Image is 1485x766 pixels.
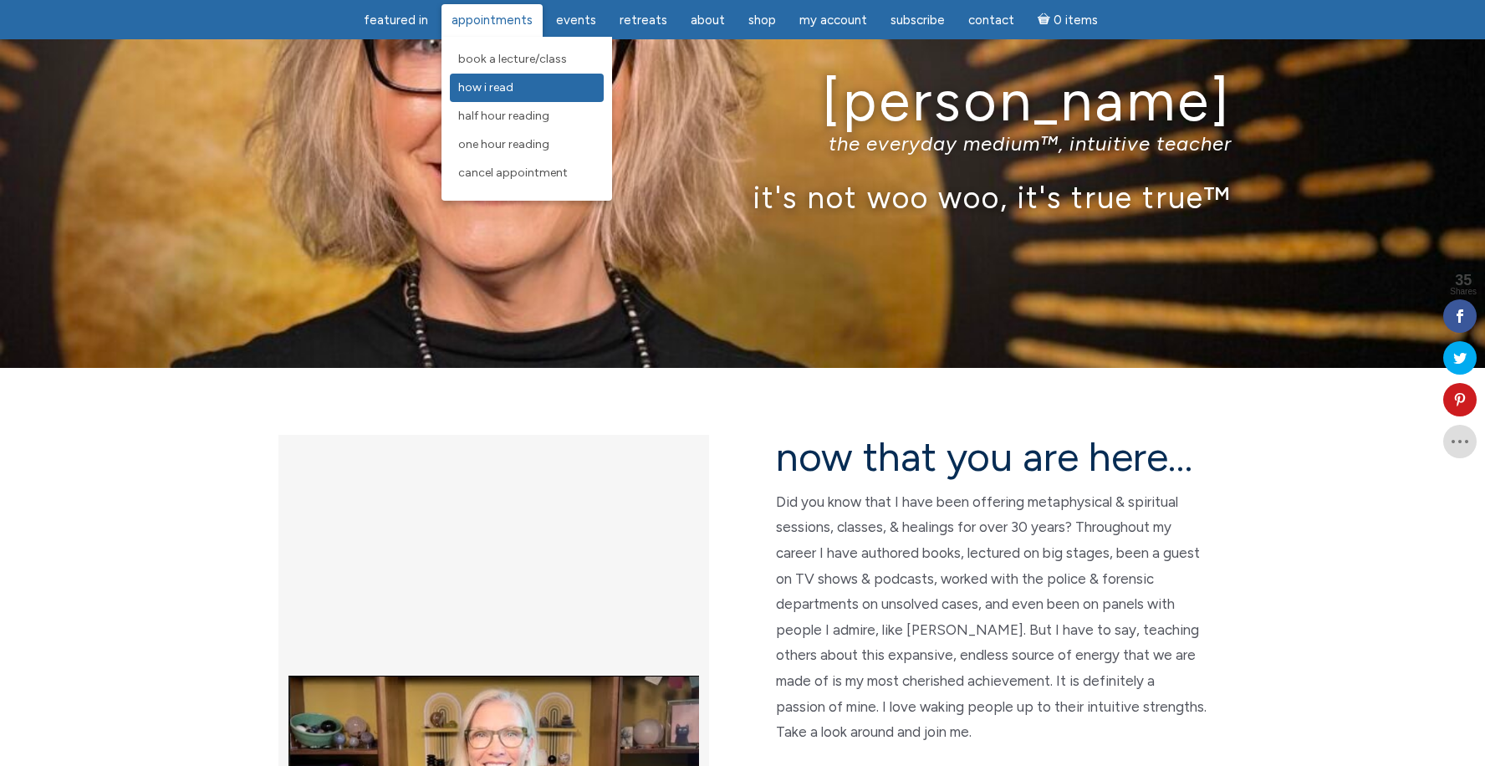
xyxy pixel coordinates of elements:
[748,13,776,28] span: Shop
[546,4,606,37] a: Events
[620,13,667,28] span: Retreats
[458,80,513,94] span: How I Read
[450,130,604,159] a: One Hour Reading
[880,4,955,37] a: Subscribe
[1038,13,1054,28] i: Cart
[776,489,1207,745] p: Did you know that I have been offering metaphysical & spiritual sessions, classes, & healings for...
[458,137,549,151] span: One Hour Reading
[354,4,438,37] a: featured in
[441,4,543,37] a: Appointments
[253,179,1232,215] p: it's not woo woo, it's true true™
[1450,288,1477,296] span: Shares
[691,13,725,28] span: About
[450,45,604,74] a: Book a Lecture/Class
[458,166,568,180] span: Cancel Appointment
[452,13,533,28] span: Appointments
[738,4,786,37] a: Shop
[789,4,877,37] a: My Account
[968,13,1014,28] span: Contact
[253,131,1232,156] p: the everyday medium™, intuitive teacher
[1054,14,1098,27] span: 0 items
[799,13,867,28] span: My Account
[556,13,596,28] span: Events
[890,13,945,28] span: Subscribe
[458,52,567,66] span: Book a Lecture/Class
[1450,273,1477,288] span: 35
[1028,3,1108,37] a: Cart0 items
[450,74,604,102] a: How I Read
[458,109,549,123] span: Half Hour Reading
[253,69,1232,132] h1: [PERSON_NAME]
[364,13,428,28] span: featured in
[958,4,1024,37] a: Contact
[450,159,604,187] a: Cancel Appointment
[776,435,1207,479] h2: now that you are here…
[610,4,677,37] a: Retreats
[450,102,604,130] a: Half Hour Reading
[681,4,735,37] a: About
